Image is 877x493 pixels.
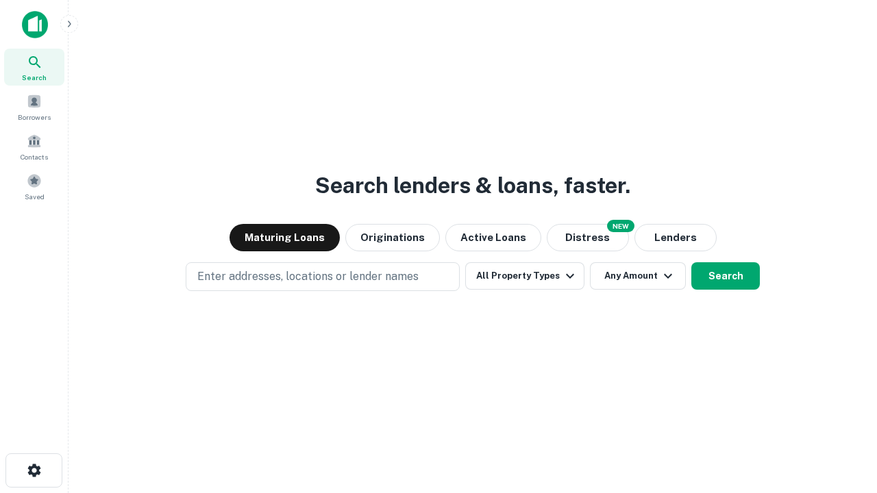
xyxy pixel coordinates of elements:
[808,383,877,449] iframe: Chat Widget
[197,268,419,285] p: Enter addresses, locations or lender names
[345,224,440,251] button: Originations
[4,88,64,125] a: Borrowers
[691,262,760,290] button: Search
[4,168,64,205] a: Saved
[18,112,51,123] span: Borrowers
[4,128,64,165] a: Contacts
[22,11,48,38] img: capitalize-icon.png
[547,224,629,251] button: Search distressed loans with lien and other non-mortgage details.
[22,72,47,83] span: Search
[445,224,541,251] button: Active Loans
[21,151,48,162] span: Contacts
[465,262,584,290] button: All Property Types
[590,262,686,290] button: Any Amount
[186,262,460,291] button: Enter addresses, locations or lender names
[315,169,630,202] h3: Search lenders & loans, faster.
[4,49,64,86] a: Search
[230,224,340,251] button: Maturing Loans
[634,224,717,251] button: Lenders
[607,220,634,232] div: NEW
[25,191,45,202] span: Saved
